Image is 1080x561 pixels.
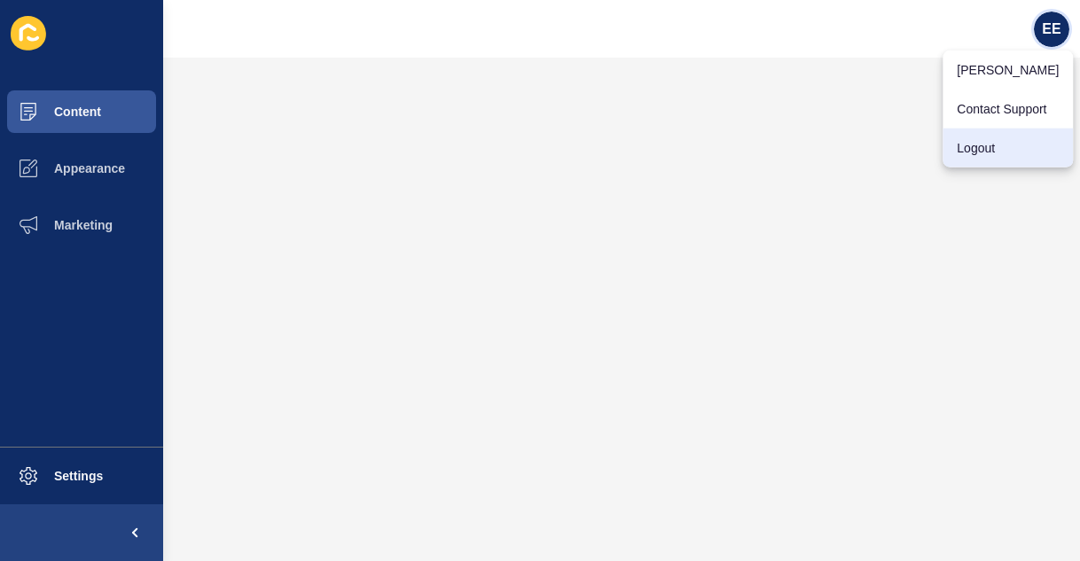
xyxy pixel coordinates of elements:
[163,58,1080,561] iframe: To enrich screen reader interactions, please activate Accessibility in Grammarly extension settings
[943,90,1073,129] a: Contact Support
[943,51,1073,90] a: [PERSON_NAME]
[943,129,1073,168] a: Logout
[1042,20,1060,38] span: EE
